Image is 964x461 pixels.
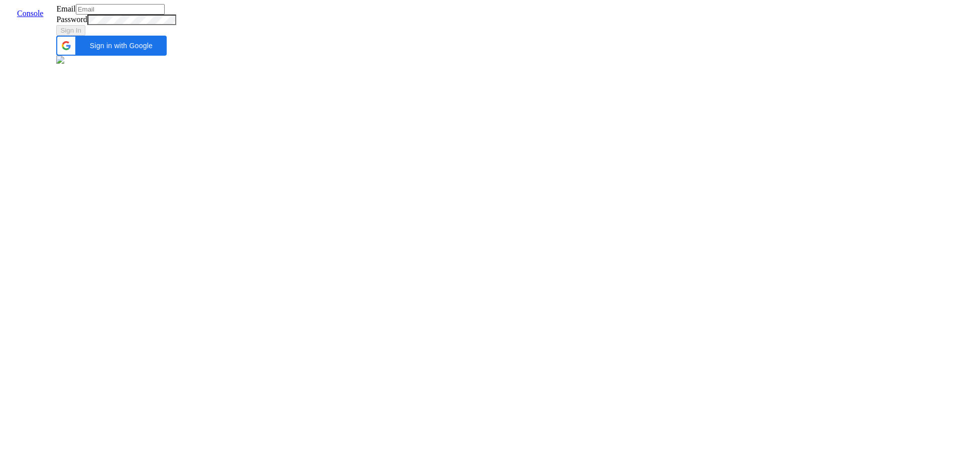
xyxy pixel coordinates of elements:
[76,4,165,15] input: Email
[56,56,64,64] img: azure.svg
[56,36,167,56] div: Sign in with Google
[56,15,87,24] label: Password
[56,25,85,36] button: Sign In
[56,5,75,13] label: Email
[81,42,161,50] span: Sign in with Google
[9,9,51,18] a: Console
